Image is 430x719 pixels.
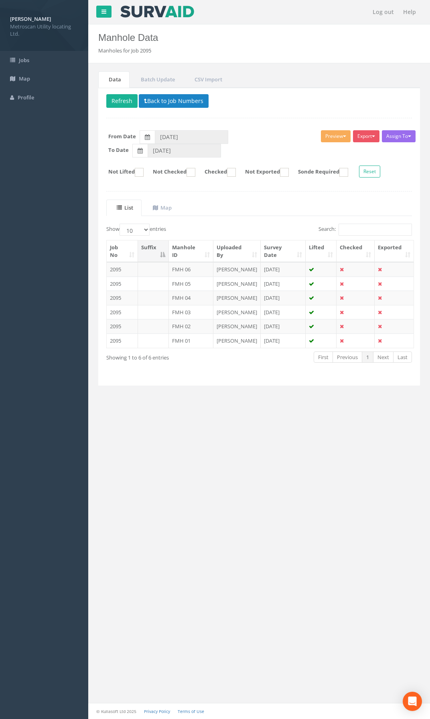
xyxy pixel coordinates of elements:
[148,144,221,158] input: To Date
[261,291,306,305] td: [DATE]
[107,319,138,333] td: 2095
[130,71,183,88] a: Batch Update
[107,291,138,305] td: 2095
[18,94,34,101] span: Profile
[213,319,261,333] td: [PERSON_NAME]
[169,277,213,291] td: FMH 05
[359,165,380,177] button: Reset
[261,305,306,319] td: [DATE]
[153,204,172,211] uib-tab-heading: Map
[169,291,213,305] td: FMH 04
[19,57,29,64] span: Jobs
[306,240,337,262] th: Lifted: activate to sort column ascending
[169,305,213,319] td: FMH 03
[375,240,414,262] th: Exported: activate to sort column ascending
[139,94,209,108] button: Back to Job Numbers
[96,709,136,714] small: © Kullasoft Ltd 2025
[108,146,129,154] label: To Date
[169,240,213,262] th: Manhole ID: activate to sort column ascending
[169,262,213,277] td: FMH 06
[197,168,236,177] label: Checked
[108,133,136,140] label: From Date
[106,224,166,236] label: Show entries
[213,291,261,305] td: [PERSON_NAME]
[117,204,133,211] uib-tab-heading: List
[382,130,416,142] button: Assign To
[107,333,138,348] td: 2095
[373,351,393,363] a: Next
[144,709,170,714] a: Privacy Policy
[213,240,261,262] th: Uploaded By: activate to sort column ascending
[362,351,373,363] a: 1
[333,351,362,363] a: Previous
[178,709,204,714] a: Terms of Use
[98,32,420,43] h2: Manhole Data
[106,200,142,216] a: List
[213,277,261,291] td: [PERSON_NAME]
[10,23,78,38] span: Metroscan Utility locating Ltd.
[120,224,150,236] select: Showentries
[98,71,130,88] a: Data
[10,13,78,38] a: [PERSON_NAME] Metroscan Utility locating Ltd.
[10,15,51,22] strong: [PERSON_NAME]
[107,262,138,277] td: 2095
[138,240,169,262] th: Suffix: activate to sort column descending
[261,277,306,291] td: [DATE]
[353,130,379,142] button: Export
[261,240,306,262] th: Survey Date: activate to sort column ascending
[169,319,213,333] td: FMH 02
[184,71,231,88] a: CSV Import
[19,75,30,82] span: Map
[337,240,375,262] th: Checked: activate to sort column ascending
[106,351,227,362] div: Showing 1 to 6 of 6 entries
[261,262,306,277] td: [DATE]
[106,94,138,108] button: Refresh
[261,319,306,333] td: [DATE]
[100,168,144,177] label: Not Lifted
[314,351,333,363] a: First
[107,277,138,291] td: 2095
[107,305,138,319] td: 2095
[318,224,412,236] label: Search:
[290,168,348,177] label: Sonde Required
[403,692,422,711] div: Open Intercom Messenger
[261,333,306,348] td: [DATE]
[393,351,412,363] a: Last
[169,333,213,348] td: FMH 01
[213,305,261,319] td: [PERSON_NAME]
[321,130,351,142] button: Preview
[142,200,180,216] a: Map
[213,333,261,348] td: [PERSON_NAME]
[107,240,138,262] th: Job No: activate to sort column ascending
[237,168,289,177] label: Not Exported
[98,47,151,55] li: Manholes for Job 2095
[339,224,412,236] input: Search:
[213,262,261,277] td: [PERSON_NAME]
[145,168,195,177] label: Not Checked
[155,130,228,144] input: From Date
